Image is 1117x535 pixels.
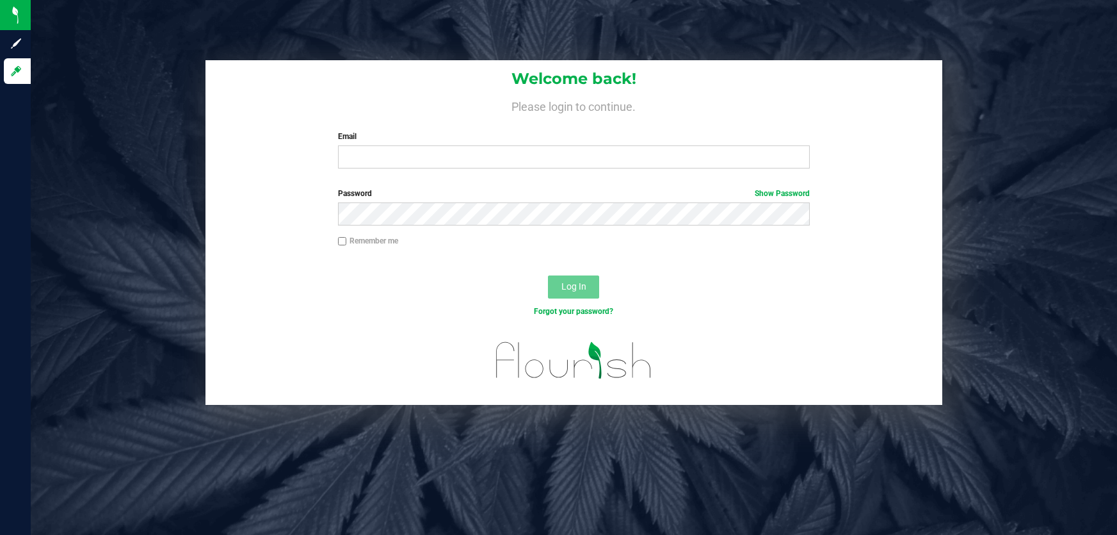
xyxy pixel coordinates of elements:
[205,70,942,87] h1: Welcome back!
[338,237,347,246] input: Remember me
[205,97,942,113] h4: Please login to continue.
[338,131,810,142] label: Email
[10,37,22,50] inline-svg: Sign up
[534,307,613,316] a: Forgot your password?
[561,281,586,292] span: Log In
[548,276,599,299] button: Log In
[10,65,22,78] inline-svg: Log in
[338,189,372,198] span: Password
[338,235,398,247] label: Remember me
[482,331,666,390] img: flourish_logo.svg
[755,189,810,198] a: Show Password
